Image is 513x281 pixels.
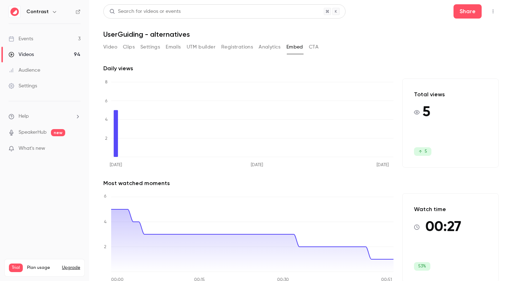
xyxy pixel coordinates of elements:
[9,6,20,17] img: Contrast
[110,163,122,167] tspan: [DATE]
[259,41,281,53] button: Analytics
[109,8,181,15] div: Search for videos or events
[187,41,216,53] button: UTM builder
[19,113,29,120] span: Help
[19,129,47,136] a: SpeakerHub
[27,265,58,271] span: Plan usage
[105,137,107,141] tspan: 2
[104,220,107,224] tspan: 4
[140,41,160,53] button: Settings
[9,82,37,90] div: Settings
[9,35,33,42] div: Events
[9,264,23,272] span: Trial
[9,67,40,74] div: Audience
[286,41,303,53] button: Embed
[414,147,431,156] span: 5
[26,8,49,15] h6: Contrast
[414,262,430,271] span: 53%
[72,145,81,152] iframe: Noticeable Trigger
[105,99,108,103] tspan: 6
[103,179,499,188] h2: Most watched moments
[309,41,318,53] button: CTA
[104,194,107,199] tspan: 6
[9,51,34,58] div: Videos
[19,145,45,152] span: What's new
[103,64,499,73] h2: Daily views
[166,41,181,53] button: Emails
[105,80,108,85] tspan: 8
[103,30,499,39] h1: UserGuiding - alternatives
[425,216,461,238] span: 00:27
[251,163,263,167] tspan: [DATE]
[103,41,117,53] button: Video
[377,163,389,167] tspan: [DATE]
[423,102,430,123] span: 5
[414,90,445,99] p: Total views
[123,41,135,53] button: Clips
[221,41,253,53] button: Registrations
[62,265,80,271] button: Upgrade
[104,245,106,249] tspan: 2
[414,205,461,214] p: Watch time
[454,4,482,19] button: Share
[487,6,499,17] button: Top Bar Actions
[51,129,65,136] span: new
[9,113,81,120] li: help-dropdown-opener
[105,118,108,122] tspan: 4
